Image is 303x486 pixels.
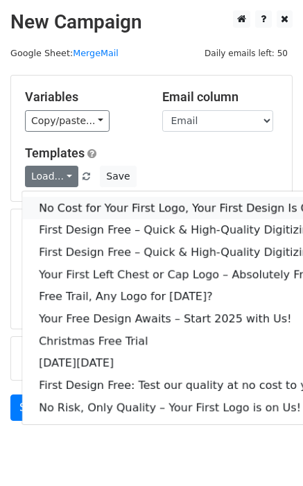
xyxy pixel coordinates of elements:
a: Send [10,394,56,421]
small: Google Sheet: [10,48,119,58]
a: Copy/paste... [25,110,110,132]
h2: New Campaign [10,10,293,34]
a: Templates [25,146,85,160]
h5: Variables [25,89,141,105]
button: Save [100,166,136,187]
a: Daily emails left: 50 [200,48,293,58]
span: Daily emails left: 50 [200,46,293,61]
a: MergeMail [73,48,119,58]
a: Load... [25,166,78,187]
h5: Email column [162,89,279,105]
